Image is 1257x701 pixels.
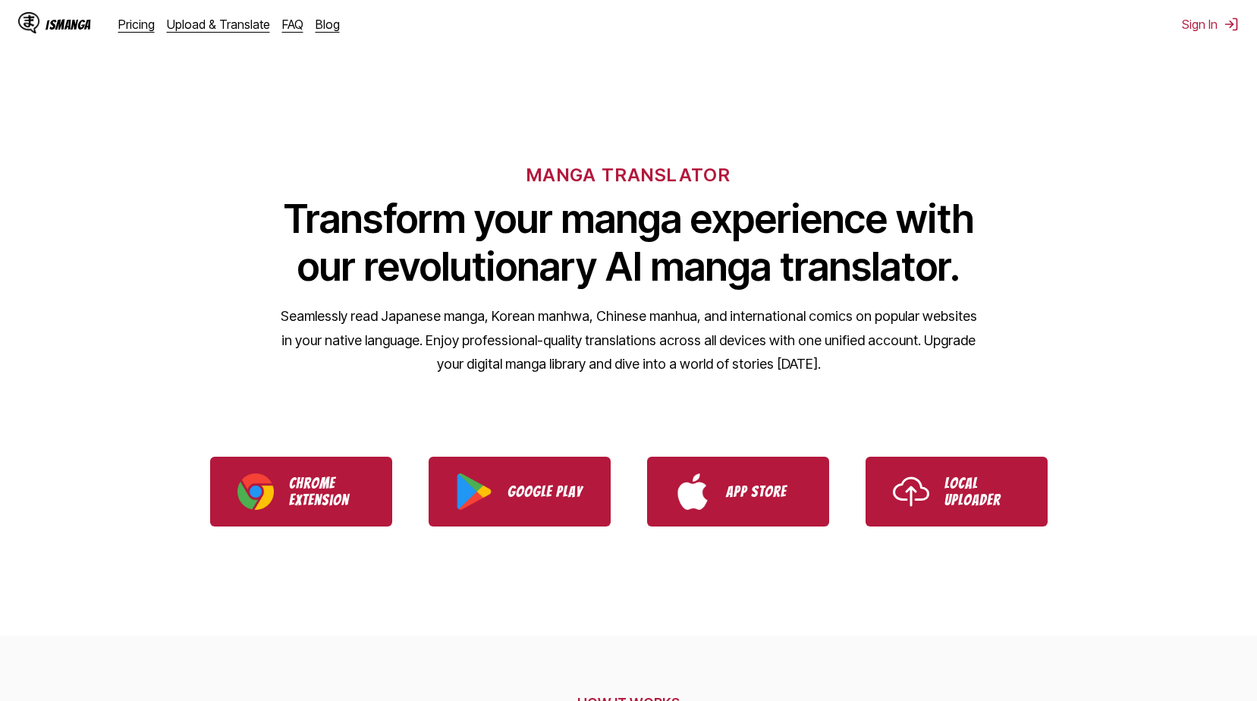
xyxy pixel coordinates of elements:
[726,483,802,500] p: App Store
[18,12,39,33] img: IsManga Logo
[289,475,365,508] p: Chrome Extension
[18,12,118,36] a: IsManga LogoIsManga
[1224,17,1239,32] img: Sign out
[1182,17,1239,32] button: Sign In
[429,457,611,527] a: Download IsManga from Google Play
[316,17,340,32] a: Blog
[893,473,929,510] img: Upload icon
[647,457,829,527] a: Download IsManga from App Store
[210,457,392,527] a: Download IsManga Chrome Extension
[944,475,1020,508] p: Local Uploader
[118,17,155,32] a: Pricing
[280,304,978,376] p: Seamlessly read Japanese manga, Korean manhwa, Chinese manhua, and international comics on popula...
[866,457,1048,527] a: Use IsManga Local Uploader
[508,483,583,500] p: Google Play
[526,164,731,186] h6: MANGA TRANSLATOR
[167,17,270,32] a: Upload & Translate
[237,473,274,510] img: Chrome logo
[674,473,711,510] img: App Store logo
[280,195,978,291] h1: Transform your manga experience with our revolutionary AI manga translator.
[46,17,91,32] div: IsManga
[282,17,303,32] a: FAQ
[456,473,492,510] img: Google Play logo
